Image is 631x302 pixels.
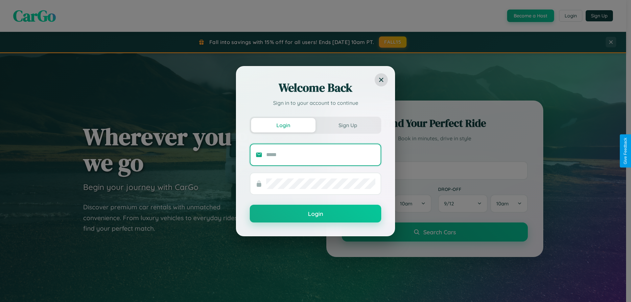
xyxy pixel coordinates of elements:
[623,138,628,164] div: Give Feedback
[250,99,381,107] p: Sign in to your account to continue
[250,205,381,222] button: Login
[250,80,381,96] h2: Welcome Back
[251,118,315,132] button: Login
[315,118,380,132] button: Sign Up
